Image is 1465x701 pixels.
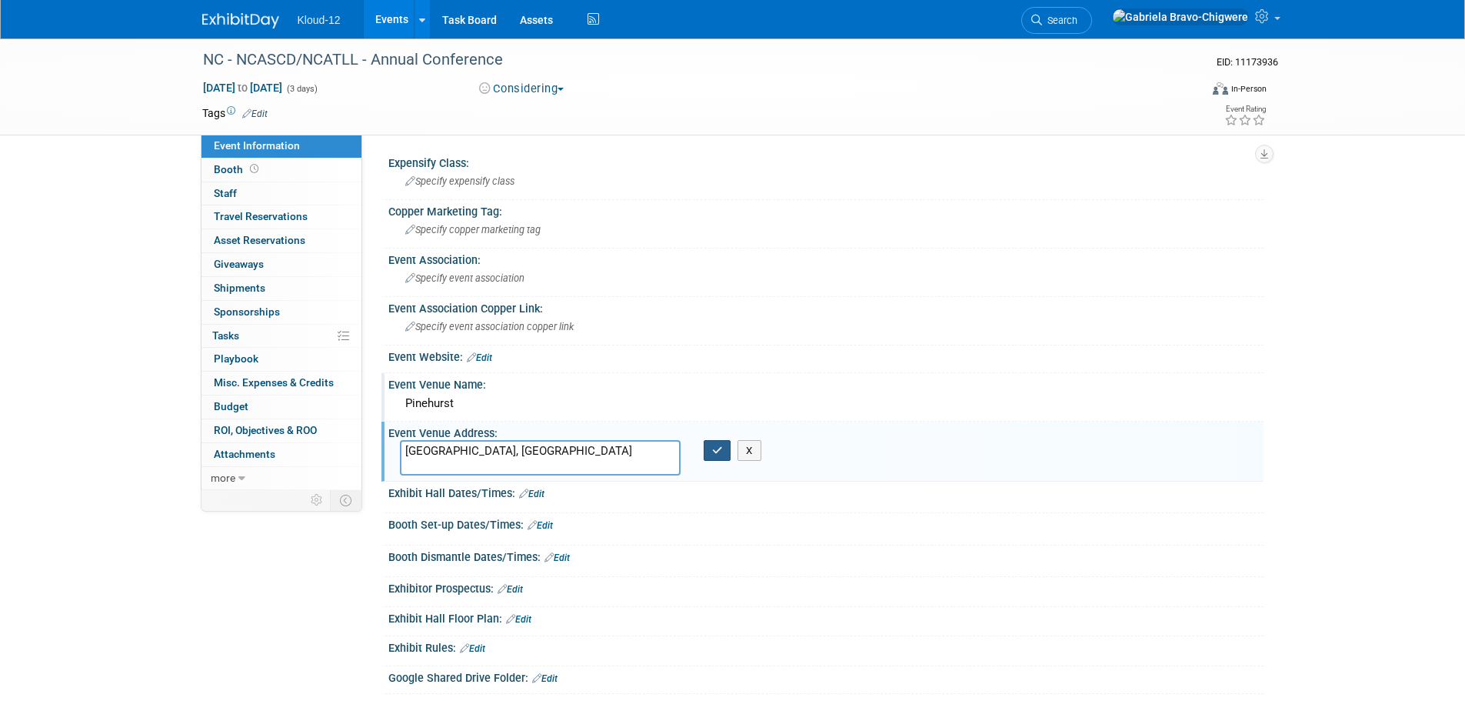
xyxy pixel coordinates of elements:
[214,139,300,152] span: Event Information
[214,163,261,175] span: Booth
[214,187,237,199] span: Staff
[214,400,248,412] span: Budget
[388,513,1264,533] div: Booth Set-up Dates/Times:
[388,249,1264,268] div: Event Association:
[201,467,361,490] a: more
[201,135,361,158] a: Event Information
[405,224,541,235] span: Specify copper marketing tag
[388,666,1264,686] div: Google Shared Drive Folder:
[201,419,361,442] a: ROI, Objectives & ROO
[247,163,261,175] span: Booth not reserved yet
[405,321,574,332] span: Specify event association copper link
[298,14,341,26] span: Kloud-12
[1213,82,1228,95] img: Format-Inperson.png
[388,482,1264,502] div: Exhibit Hall Dates/Times:
[214,376,334,389] span: Misc. Expenses & Credits
[528,520,553,531] a: Edit
[506,614,531,625] a: Edit
[304,490,331,510] td: Personalize Event Tab Strip
[330,490,361,510] td: Toggle Event Tabs
[201,277,361,300] a: Shipments
[1224,105,1266,113] div: Event Rating
[201,159,361,182] a: Booth
[201,301,361,324] a: Sponsorships
[214,258,264,270] span: Giveaways
[202,13,279,28] img: ExhibitDay
[235,82,250,94] span: to
[498,584,523,595] a: Edit
[198,46,1177,74] div: NC - NCASCD/NCATLL - Annual Conference
[1109,80,1267,103] div: Event Format
[400,392,1252,416] div: Pinehurst
[532,673,558,684] a: Edit
[201,253,361,276] a: Giveaways
[214,305,280,318] span: Sponsorships
[388,297,1264,316] div: Event Association Copper Link:
[388,546,1264,566] div: Booth Dismantle Dates/Times:
[388,345,1264,366] div: Event Website:
[214,282,265,294] span: Shipments
[1112,8,1249,25] img: Gabriela Bravo-Chigwere
[388,422,1264,441] div: Event Venue Address:
[212,329,239,342] span: Tasks
[519,489,544,499] a: Edit
[214,352,258,365] span: Playbook
[474,81,570,97] button: Considering
[202,105,268,121] td: Tags
[201,348,361,371] a: Playbook
[214,448,275,460] span: Attachments
[201,325,361,348] a: Tasks
[460,643,485,654] a: Edit
[211,472,235,484] span: more
[388,636,1264,656] div: Exhibit Rules:
[201,372,361,395] a: Misc. Expenses & Credits
[201,229,361,252] a: Asset Reservations
[201,182,361,205] a: Staff
[388,607,1264,627] div: Exhibit Hall Floor Plan:
[242,108,268,119] a: Edit
[214,210,308,222] span: Travel Reservations
[214,424,317,436] span: ROI, Objectives & ROO
[737,440,761,462] button: X
[1230,83,1267,95] div: In-Person
[388,200,1264,219] div: Copper Marketing Tag:
[544,552,570,563] a: Edit
[1042,15,1077,26] span: Search
[388,577,1264,597] div: Exhibitor Prospectus:
[201,396,361,419] a: Budget
[405,175,514,187] span: Specify expensify class
[285,84,318,94] span: (3 days)
[214,234,305,246] span: Asset Reservations
[467,352,492,363] a: Edit
[201,443,361,466] a: Attachments
[201,205,361,229] a: Travel Reservations
[202,81,283,95] span: [DATE] [DATE]
[1217,56,1278,68] span: Event ID: 11173936
[405,272,524,284] span: Specify event association
[1021,7,1092,34] a: Search
[388,152,1264,171] div: Expensify Class:
[388,373,1264,392] div: Event Venue Name:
